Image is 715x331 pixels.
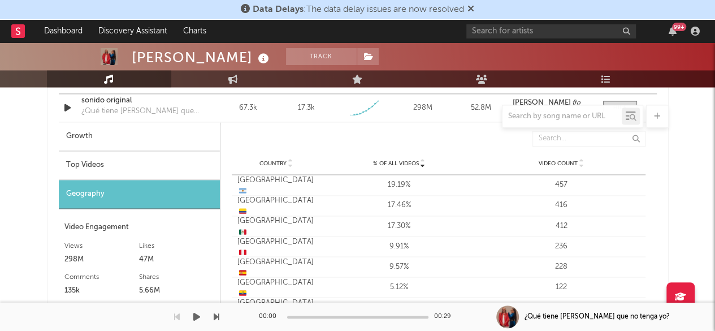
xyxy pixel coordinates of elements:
div: 236 [483,240,640,252]
div: [GEOGRAPHIC_DATA] [237,277,315,299]
input: Search... [532,131,645,147]
span: 🇲🇽 [239,229,246,236]
span: : The data delay issues are now resolved [253,5,464,14]
div: [GEOGRAPHIC_DATA] [237,216,315,238]
div: 17.46% [321,200,478,211]
div: 113 [483,302,640,313]
div: 17.30% [321,220,478,231]
div: 9.57% [321,261,478,272]
span: Dismiss [467,5,474,14]
span: Data Delays [253,5,304,14]
div: 412 [483,220,640,231]
div: 416 [483,200,640,211]
div: Views / 1000 Posts [139,301,214,315]
div: [GEOGRAPHIC_DATA] [237,175,315,197]
a: sonido original [81,95,200,106]
span: 🇨🇴 [239,208,246,216]
input: Search by song name or URL [502,112,622,121]
span: 🇪🇸 [239,269,246,277]
a: Discovery Assistant [90,20,175,42]
div: 00:29 [434,310,457,324]
div: Shares [139,270,214,283]
div: 17.3k [298,102,315,114]
div: 52.8M [454,102,507,114]
div: [GEOGRAPHIC_DATA] [237,236,315,258]
div: Video Engagement [64,220,214,234]
div: Top Videos [59,151,220,180]
div: [GEOGRAPHIC_DATA] [237,256,315,278]
div: 67.3k [222,102,275,114]
input: Search for artists [466,24,636,38]
div: 135k [64,283,140,297]
div: 47M [139,252,214,266]
div: 5.66M [139,283,214,297]
div: [PERSON_NAME] [132,48,272,67]
span: 🇦🇷 [239,188,246,195]
div: 99 + [672,23,686,31]
a: [PERSON_NAME] 𝜗𝜚 [513,99,591,107]
span: Video Count [539,160,578,167]
div: 457 [483,179,640,191]
div: Views [64,239,140,252]
div: Engagements / Views [64,301,140,315]
span: Country [259,160,287,167]
div: ¿Qué tiene [PERSON_NAME] que no tenga yo? [525,312,670,322]
div: 9.91% [321,240,478,252]
div: 4.74% [321,302,478,313]
div: 19.19% [321,179,478,191]
div: [GEOGRAPHIC_DATA] [237,297,315,319]
div: Comments [64,270,140,283]
div: Likes [139,239,214,252]
a: Dashboard [36,20,90,42]
div: Geography [59,180,220,209]
div: Growth [59,122,220,151]
span: % of all Videos [373,160,419,167]
div: 5.12% [321,281,478,293]
div: 00:00 [259,310,281,324]
strong: [PERSON_NAME] 𝜗𝜚 [513,99,581,106]
div: 298M [396,102,449,114]
a: Charts [175,20,214,42]
div: 228 [483,261,640,272]
button: Track [286,48,357,65]
div: 122 [483,281,640,293]
div: 298M [64,252,140,266]
div: [GEOGRAPHIC_DATA] [237,195,315,217]
span: 🇪🇨 [239,290,246,297]
span: 🇵🇪 [239,249,246,256]
button: 99+ [669,27,677,36]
